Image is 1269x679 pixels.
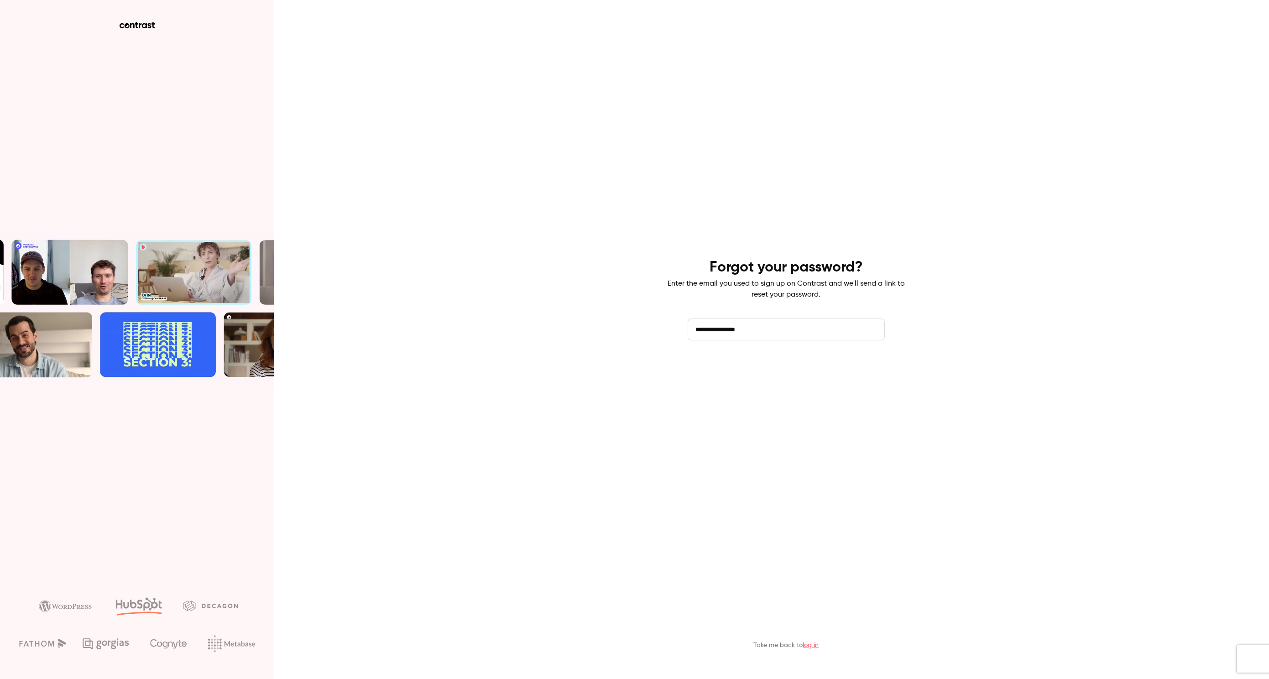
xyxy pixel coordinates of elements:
[688,355,885,377] button: Send reset email
[753,641,819,650] p: Take me back to
[183,601,238,611] img: decagon
[710,258,863,277] h4: Forgot your password?
[668,278,905,300] p: Enter the email you used to sign up on Contrast and we'll send a link to reset your password.
[803,642,819,648] a: log in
